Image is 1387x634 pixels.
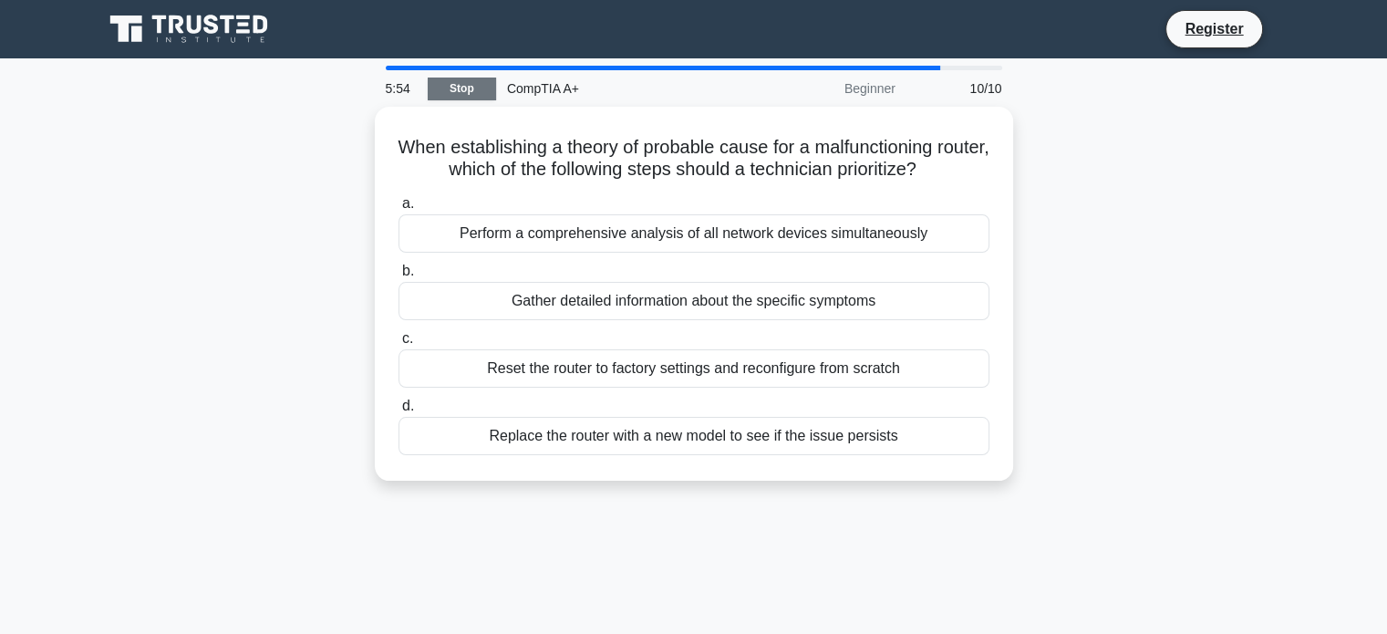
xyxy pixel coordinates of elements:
[375,70,428,107] div: 5:54
[402,195,414,211] span: a.
[399,417,989,455] div: Replace the router with a new model to see if the issue persists
[1174,17,1254,40] a: Register
[402,330,413,346] span: c.
[399,349,989,388] div: Reset the router to factory settings and reconfigure from scratch
[399,214,989,253] div: Perform a comprehensive analysis of all network devices simultaneously
[399,282,989,320] div: Gather detailed information about the specific symptoms
[402,398,414,413] span: d.
[906,70,1013,107] div: 10/10
[397,136,991,182] h5: When establishing a theory of probable cause for a malfunctioning router, which of the following ...
[402,263,414,278] span: b.
[428,78,496,100] a: Stop
[496,70,747,107] div: CompTIA A+
[747,70,906,107] div: Beginner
